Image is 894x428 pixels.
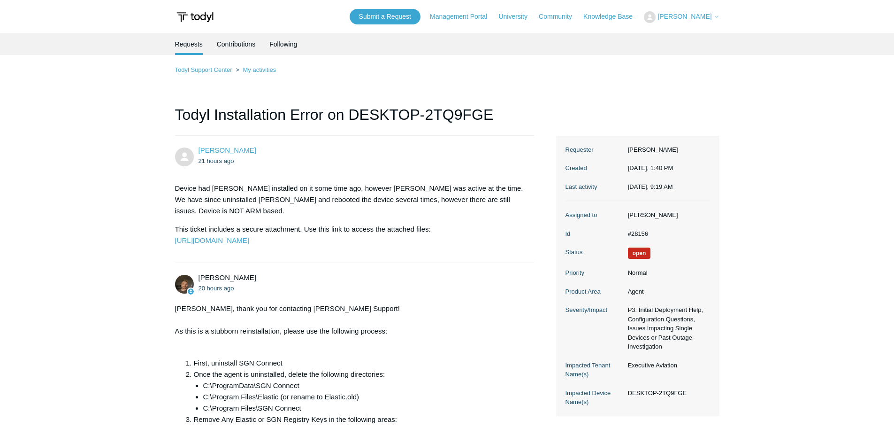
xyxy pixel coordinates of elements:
dt: Created [565,163,623,173]
span: [PERSON_NAME] [657,13,711,20]
dt: Product Area [565,287,623,296]
span: Andy Paull [199,273,256,281]
button: [PERSON_NAME] [644,11,719,23]
a: Following [269,33,297,55]
dt: Impacted Device Name(s) [565,389,623,407]
dt: Assigned to [565,210,623,220]
a: [PERSON_NAME] [199,146,256,154]
h1: Todyl Installation Error on DESKTOP-2TQ9FGE [175,103,535,136]
dt: Priority [565,268,623,278]
a: Community [539,12,581,22]
time: 09/16/2025, 14:41 [199,285,234,292]
span: We are working on a response for you [628,248,651,259]
dd: P3: Initial Deployment Help, Configuration Questions, Issues Impacting Single Devices or Past Out... [623,305,710,351]
dt: Requester [565,145,623,155]
span: Anastasia Campbell [199,146,256,154]
dt: Status [565,248,623,257]
dd: [PERSON_NAME] [623,145,710,155]
dt: Last activity [565,182,623,192]
li: First, uninstall SGN Connect [194,358,525,369]
li: Requests [175,33,203,55]
dt: Id [565,229,623,239]
li: Once the agent is uninstalled, delete the following directories: [194,369,525,414]
dd: Agent [623,287,710,296]
li: C:\Program Files\Elastic (or rename to Elastic.old) [203,391,525,403]
img: Todyl Support Center Help Center home page [175,8,215,26]
dt: Impacted Tenant Name(s) [565,361,623,379]
dd: Normal [623,268,710,278]
dd: DESKTOP-2TQ9FGE [623,389,710,398]
li: Todyl Support Center [175,66,234,73]
a: Submit a Request [350,9,420,24]
a: Management Portal [430,12,497,22]
dd: Executive Aviation [623,361,710,370]
a: Knowledge Base [583,12,642,22]
dt: Severity/Impact [565,305,623,315]
time: 09/16/2025, 13:40 [199,157,234,164]
time: 09/16/2025, 13:40 [628,164,673,171]
dd: #28156 [623,229,710,239]
a: [URL][DOMAIN_NAME] [175,236,249,244]
a: My activities [243,66,276,73]
p: This ticket includes a secure attachment. Use this link to access the attached files: [175,224,525,246]
li: My activities [234,66,276,73]
dd: [PERSON_NAME] [623,210,710,220]
li: C:\Program Files\SGN Connect [203,403,525,414]
time: 09/17/2025, 09:19 [628,183,673,190]
p: Device had [PERSON_NAME] installed on it some time ago, however [PERSON_NAME] was active at the t... [175,183,525,217]
a: University [498,12,536,22]
a: Todyl Support Center [175,66,232,73]
li: C:\ProgramData\SGN Connect [203,380,525,391]
a: Contributions [217,33,256,55]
